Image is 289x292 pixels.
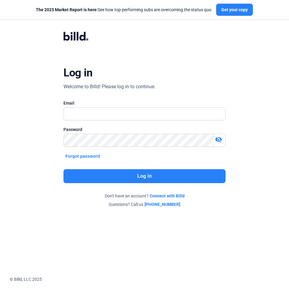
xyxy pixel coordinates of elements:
[63,201,225,207] div: Questions? Call us
[63,126,225,133] div: Password
[216,4,253,16] button: Get your copy
[63,169,225,183] button: Log in
[36,7,212,13] div: See how top-performing subs are overcoming the status quo.
[150,193,185,199] a: Connect with Billd
[63,193,225,199] div: Don't have an account?
[63,100,225,106] div: Email
[63,153,102,159] button: Forgot password
[144,201,180,207] a: [PHONE_NUMBER]
[63,83,155,90] div: Welcome to Billd! Please log in to continue.
[36,7,98,12] span: The 2025 Market Report is here:
[215,136,222,143] mat-icon: visibility_off
[63,66,92,79] div: Log in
